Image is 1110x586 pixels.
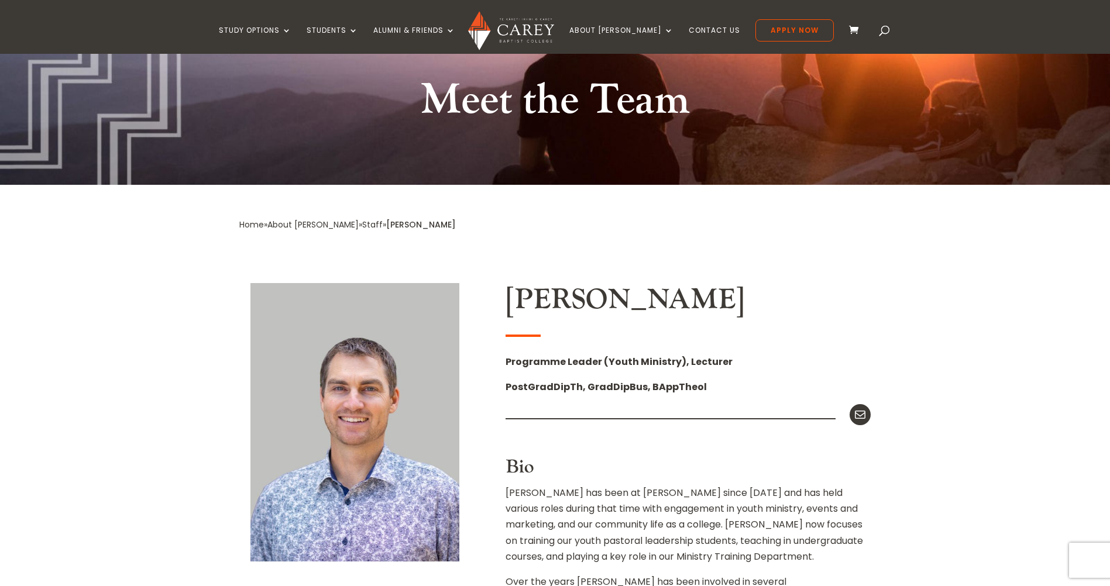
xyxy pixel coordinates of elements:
h2: [PERSON_NAME] [506,283,871,323]
strong: PostGradDipTh, GradDipBus, BAppTheol [506,380,707,394]
h3: Bio [506,456,871,484]
a: Apply Now [755,19,834,42]
p: [PERSON_NAME] has been at [PERSON_NAME] since [DATE] and has held various roles during that time ... [506,485,871,574]
a: Contact Us [689,26,740,54]
a: About [PERSON_NAME] [267,219,359,230]
img: Carey Baptist College [468,11,554,50]
a: Home [239,219,264,230]
div: » » » [239,217,386,233]
a: Staff [362,219,383,230]
a: Alumni & Friends [373,26,455,54]
a: About [PERSON_NAME] [569,26,673,54]
a: Students [307,26,358,54]
h1: Meet the Team [400,73,710,134]
img: Sam Kilpatrick_600x800 [250,283,459,561]
a: Study Options [219,26,291,54]
div: [PERSON_NAME] [386,217,456,233]
strong: Programme Leader (Youth Ministry), Lecturer [506,355,733,368]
